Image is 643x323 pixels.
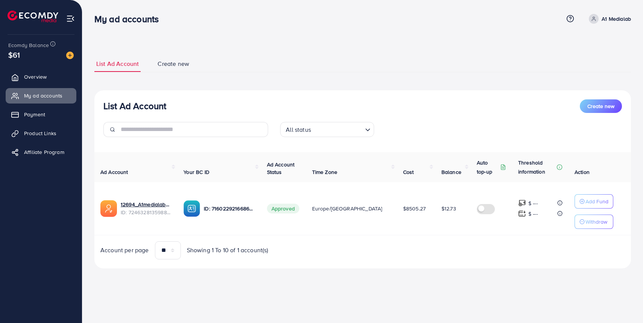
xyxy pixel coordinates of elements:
[121,209,171,216] span: ID: 7246328135988314114
[518,199,526,207] img: top-up amount
[100,200,117,217] img: ic-ads-acc.e4c84228.svg
[100,246,149,254] span: Account per page
[24,111,45,118] span: Payment
[403,205,426,212] span: $8505.27
[24,148,64,156] span: Affiliate Program
[100,168,128,176] span: Ad Account
[267,161,295,176] span: Ad Account Status
[580,99,622,113] button: Create new
[280,122,374,137] div: Search for option
[312,168,337,176] span: Time Zone
[187,246,268,254] span: Showing 1 To 10 of 1 account(s)
[528,209,538,218] p: $ ---
[403,168,414,176] span: Cost
[66,14,75,23] img: menu
[183,168,209,176] span: Your BC ID
[585,217,607,226] p: Withdraw
[6,88,76,103] a: My ad accounts
[24,92,62,99] span: My ad accounts
[575,194,613,209] button: Add Fund
[586,14,631,24] a: A1 Medialab
[313,123,362,135] input: Search for option
[158,59,189,68] span: Create new
[587,102,614,110] span: Create new
[575,168,590,176] span: Action
[284,124,312,135] span: All status
[8,49,20,60] span: $61
[611,289,637,317] iframe: Chat
[477,158,499,176] p: Auto top-up
[312,205,382,212] span: Europe/[GEOGRAPHIC_DATA]
[602,14,631,23] p: A1 Medialab
[6,145,76,160] a: Affiliate Program
[121,201,171,216] div: <span class='underline'>12694_A1medialab_june23_1687167251294</span></br>7246328135988314114
[24,130,56,137] span: Product Links
[6,126,76,141] a: Product Links
[518,210,526,218] img: top-up amount
[183,200,200,217] img: ic-ba-acc.ded83a64.svg
[96,59,139,68] span: List Ad Account
[121,201,171,208] a: 12694_A1medialab_june23_1687167251294
[528,199,538,208] p: $ ---
[441,205,456,212] span: $12.73
[24,73,47,81] span: Overview
[518,158,555,176] p: Threshold information
[66,52,74,59] img: image
[441,168,461,176] span: Balance
[204,204,255,213] p: ID: 7160229216686964737
[6,69,76,84] a: Overview
[267,204,299,213] span: Approved
[6,107,76,122] a: Payment
[8,11,58,22] img: logo
[94,14,165,24] h3: My ad accounts
[585,197,608,206] p: Add Fund
[575,215,613,229] button: Withdraw
[103,101,166,111] h3: List Ad Account
[8,41,49,49] span: Ecomdy Balance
